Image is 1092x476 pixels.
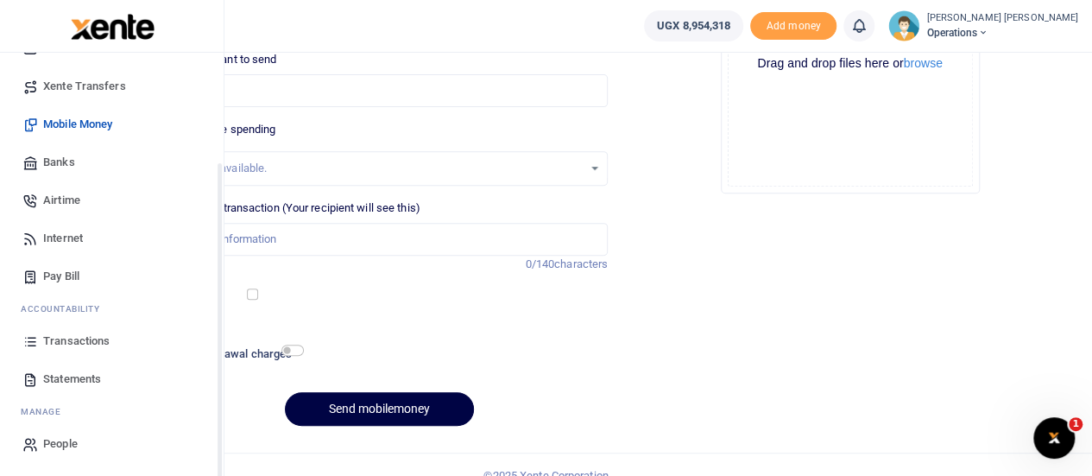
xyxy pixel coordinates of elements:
a: Add money [750,18,836,31]
span: UGX 8,954,318 [657,17,730,35]
span: countability [34,302,99,315]
span: anage [29,405,61,418]
span: 1 [1069,417,1083,431]
a: Xente Transfers [14,67,210,105]
div: Drag and drop files here or [729,55,972,72]
div: No options available. [164,160,583,177]
span: characters [554,257,608,270]
span: Airtime [43,192,80,209]
li: Toup your wallet [750,12,836,41]
span: Pay Bill [43,268,79,285]
span: Operations [926,25,1078,41]
span: Internet [43,230,83,247]
a: Mobile Money [14,105,210,143]
a: Airtime [14,181,210,219]
span: Add money [750,12,836,41]
a: People [14,425,210,463]
span: Banks [43,154,75,171]
button: browse [904,57,943,69]
a: Banks [14,143,210,181]
span: People [43,435,78,453]
a: logo-small logo-large logo-large [69,19,155,32]
img: profile-user [888,10,919,41]
span: 0/140 [526,257,555,270]
img: logo-large [71,14,155,40]
input: Enter extra information [151,223,608,256]
small: [PERSON_NAME] [PERSON_NAME] [926,11,1078,26]
li: Wallet ballance [637,10,750,41]
span: Mobile Money [43,116,112,133]
iframe: Intercom live chat [1033,417,1075,459]
input: UGX [151,74,608,107]
span: Xente Transfers [43,78,126,95]
a: UGX 8,954,318 [644,10,743,41]
a: Transactions [14,322,210,360]
label: Memo for this transaction (Your recipient will see this) [151,200,420,217]
a: Pay Bill [14,257,210,295]
li: M [14,398,210,425]
a: profile-user [PERSON_NAME] [PERSON_NAME] Operations [888,10,1078,41]
button: Send mobilemoney [285,392,474,426]
span: Transactions [43,333,110,350]
a: Internet [14,219,210,257]
a: Statements [14,360,210,398]
span: Statements [43,371,101,388]
li: Ac [14,295,210,322]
